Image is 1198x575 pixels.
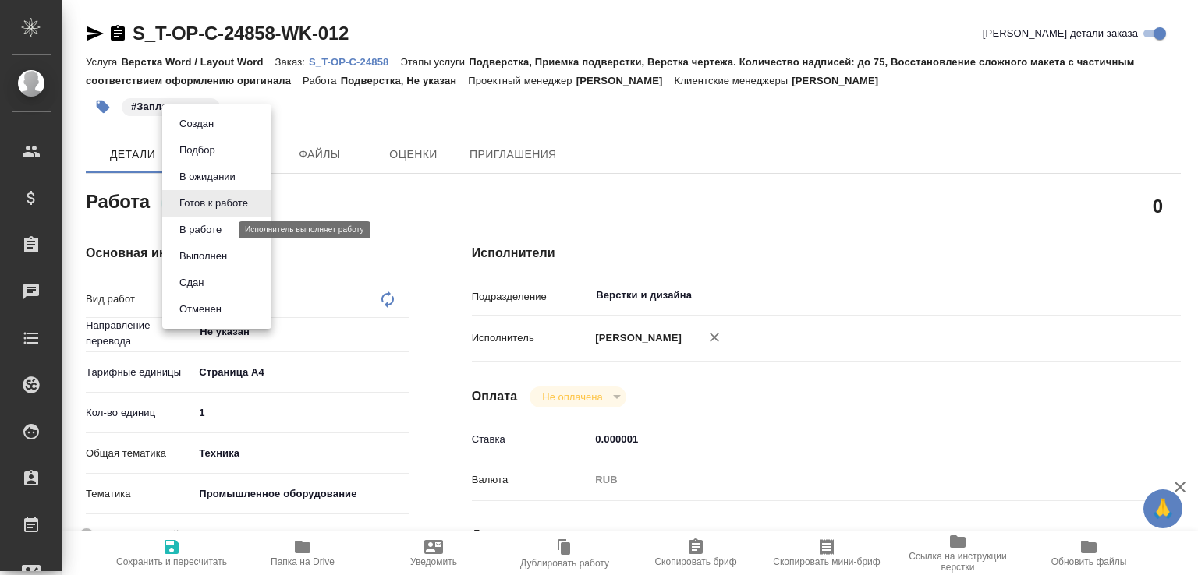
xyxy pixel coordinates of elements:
button: Сдан [175,274,208,291]
button: В работе [175,221,226,238]
button: Выполнен [175,248,232,265]
button: Готов к работе [175,195,253,212]
button: Создан [175,115,218,132]
button: Подбор [175,142,220,159]
button: Отменен [175,301,226,318]
button: В ожидании [175,168,240,185]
